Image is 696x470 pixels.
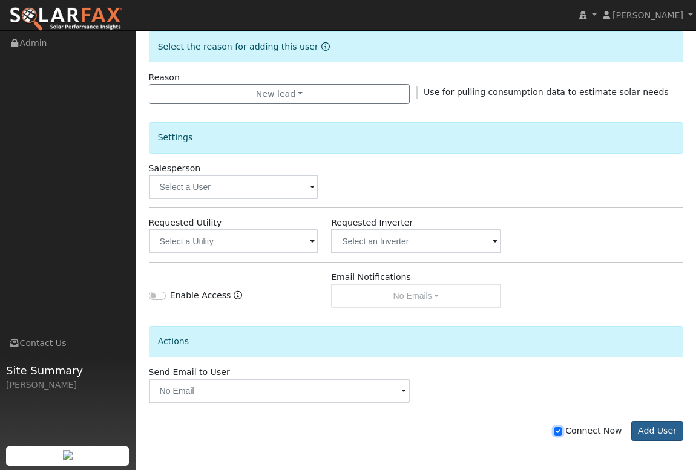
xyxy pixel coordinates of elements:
span: [PERSON_NAME] [612,10,683,20]
a: Reason for new user [318,42,330,51]
label: Send Email to User [149,366,230,379]
label: Connect Now [554,425,622,437]
input: Select an Inverter [331,229,501,253]
input: Select a Utility [149,229,319,253]
input: Connect Now [554,427,562,436]
label: Enable Access [170,289,231,302]
img: SolarFax [9,7,123,32]
label: Salesperson [149,162,201,175]
span: Use for pulling consumption data to estimate solar needs [424,87,669,97]
input: Select a User [149,175,319,199]
a: Enable Access [234,289,242,308]
input: No Email [149,379,410,403]
span: Site Summary [6,362,130,379]
label: Reason [149,71,180,84]
button: Add User [631,421,684,442]
label: Requested Inverter [331,217,413,229]
img: retrieve [63,450,73,460]
div: Settings [149,122,684,153]
label: Email Notifications [331,271,411,284]
div: Select the reason for adding this user [149,31,684,62]
div: Actions [149,326,684,357]
div: [PERSON_NAME] [6,379,130,391]
button: New lead [149,84,410,105]
label: Requested Utility [149,217,222,229]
